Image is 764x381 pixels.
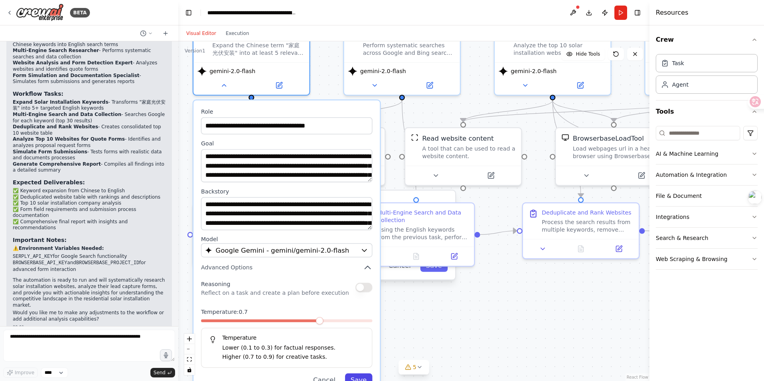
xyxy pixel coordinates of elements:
[16,4,64,21] img: Logo
[542,209,631,217] div: Deduplicate and Rank Websites
[561,243,601,254] button: No output available
[276,198,448,208] h3: SerplyWebSearchTool
[207,9,297,17] nav: breadcrumb
[184,334,195,344] button: zoom in
[15,369,34,376] span: Improve
[360,68,406,75] span: gemini-2.0-flash
[13,260,166,273] li: and for advanced form interaction
[548,101,586,197] g: Edge from 0f06631e-7bc4-4fe2-a17e-11f1401270d1 to db7daa73-7ced-44f6-9acd-1df56d1d4da6
[221,29,254,38] button: Execution
[159,29,172,38] button: Start a new chat
[383,259,416,272] button: Cancel
[185,48,205,54] div: Version 1
[13,124,166,136] li: - Creates consolidated top 10 website table
[645,226,682,239] g: Edge from db7daa73-7ced-44f6-9acd-1df56d1d4da6 to e2706706-2e89-4cb2-8723-1a76756c29f0
[154,369,166,376] span: Send
[13,161,166,174] li: - Compiles all findings into a detailed summary
[480,226,517,239] g: Edge from 6be2b40c-d9da-4004-adb1-2ddf2b5f7c9c to db7daa73-7ced-44f6-9acd-1df56d1d4da6
[576,51,600,57] span: Hide Tools
[201,263,372,273] button: Advanced Options
[13,149,166,161] li: - Tests forms with realistic data and documents processes
[615,170,668,181] button: Open in side panel
[13,310,166,322] p: Would you like me to make any adjustments to the workflow or add additional analysis capabilities?
[70,8,90,17] div: BETA
[13,124,98,130] strong: Deduplicate and Rank Websites
[438,251,470,262] button: Open in side panel
[13,136,125,142] strong: Analyze Top 10 Websites for Quote Forms
[268,127,386,186] div: SerplyWebSearchToolSerplyWebSearchToolA tool to perform Google search with a search_query.SerplyW...
[672,59,684,67] div: Task
[656,143,758,164] button: AI & Machine Learning
[13,73,139,78] strong: Form Simulation and Documentation Specialist
[209,68,255,75] span: gemini-2.0-flash
[201,140,372,147] label: Goal
[160,349,172,361] button: Click to speak your automation idea
[222,343,364,352] p: Lower (0.1 to 0.3) for factual responses.
[396,251,436,262] button: No output available
[183,7,194,18] button: Hide left sidebar
[13,254,53,259] code: SERPLY_API_KEY
[212,42,304,57] div: Expand the Chinese term "家庭光伏安装" into at least 5 relevant keywords and translate them into Englis...
[13,207,166,219] li: ✅ Form field requirements and submission process documentation
[554,80,607,91] button: Open in side panel
[343,14,461,96] div: Perform systematic searches across Google and Bing search engines for {solar_keywords}, collectin...
[201,289,349,297] p: Reflect on a task and create a plan before execution
[656,207,758,227] button: Integrations
[13,112,166,124] li: - Searches Google for each keyword (top 30 results)
[458,101,708,122] g: Edge from d34ce171-a635-4810-a952-90c4c3583201 to 5f000e6c-b3ac-495c-950b-74ae910b64a7
[656,164,758,185] button: Automation & Integration
[3,367,38,378] button: Improve
[548,101,750,197] g: Edge from 0f06631e-7bc4-4fe2-a17e-11f1401270d1 to e2706706-2e89-4cb2-8723-1a76756c29f0
[193,14,310,96] div: Expand the Chinese term "家庭光伏安装" into at least 5 relevant keywords and translate them into Englis...
[201,188,372,195] label: Backstory
[13,136,166,149] li: - Identifies and analyzes proposal request forms
[13,253,166,260] li: for Google Search functionality
[399,360,429,375] button: 5
[363,42,454,57] div: Perform systematic searches across Google and Bing search engines for {solar_keywords}, collectin...
[514,42,605,57] div: Analyze the top 10 solar installation websites from the search results to identify quote/proposal...
[150,368,175,377] button: Send
[13,277,166,308] p: The automation is ready to run and will systematically research solar installation websites, anal...
[252,80,306,91] button: Open in side panel
[13,194,166,201] li: ✅ Deduplicated website table with rankings and descriptions
[422,134,494,143] div: Read website content
[222,352,364,362] p: Higher (0.7 to 0.9) for creative tasks.
[216,246,349,255] span: Google Gemini - gemini/gemini-2.0-flash
[13,48,166,60] li: - Performs systematic searches and data collection
[13,112,121,117] strong: Multi-Engine Search and Data Collection
[13,161,101,167] strong: Generate Comprehensive Report
[561,48,605,60] button: Hide Tools
[656,29,758,51] button: Crew
[19,246,104,251] strong: Environment Variables Needed:
[137,29,156,38] button: Switch to previous chat
[181,29,221,38] button: Visual Editor
[464,170,517,181] button: Open in side panel
[422,145,515,160] div: A tool that can be used to read a website content.
[377,209,468,224] div: Multi-Engine Search and Data Collection
[13,188,166,194] li: ✅ Keyword expansion from Chinese to English
[573,145,666,160] div: Load webpages url in a headless browser using Browserbase and return the contents
[13,237,66,243] strong: Important Notes:
[201,281,230,288] span: Reasoning
[201,108,372,116] label: Role
[420,259,448,272] button: Save
[184,365,195,375] button: toggle interactivity
[13,219,166,231] li: ✅ Comprehensive final report with insights and recommendations
[201,308,248,315] span: Temperature: 0.7
[13,149,87,155] strong: Simulate Form Submissions
[201,243,372,257] button: Google Gemini - gemini/gemini-2.0-flash
[13,35,166,48] li: - Expands Chinese keywords into English search terms
[13,179,85,186] strong: Expected Deliverables:
[656,249,758,269] button: Web Scraping & Browsing
[542,219,633,234] div: Process the search results from multiple keywords, remove duplicate websites, and create a consol...
[13,99,166,112] li: - Transforms "家庭光伏安装" into 5+ targeted English keywords
[404,127,522,186] div: ScrapeWebsiteToolRead website contentA tool that can be used to read a website content.
[13,48,99,53] strong: Multi-Engine Search Researcher
[184,354,195,365] button: fit view
[656,228,758,248] button: Search & Research
[76,260,139,266] code: BROWSERBASE_PROJECT_ID
[561,134,569,141] img: BrowserbaseLoadTool
[603,243,635,254] button: Open in side panel
[656,123,758,276] div: Tools
[13,246,166,252] p: ⚠️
